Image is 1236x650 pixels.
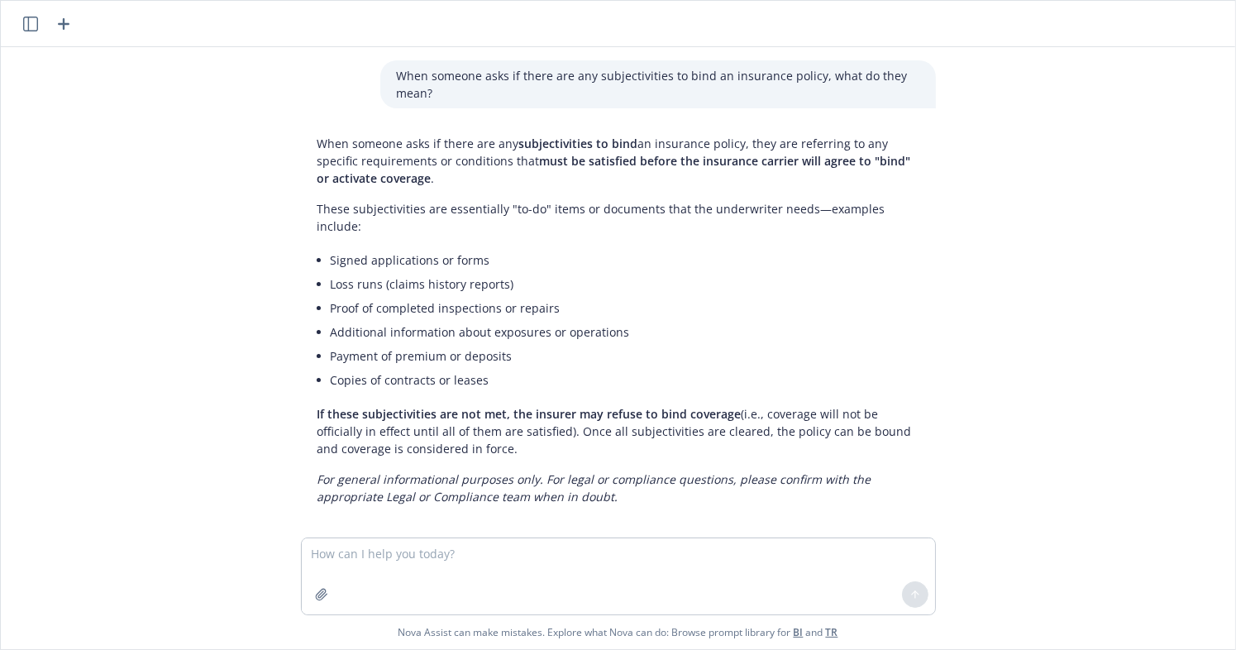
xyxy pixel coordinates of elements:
li: Proof of completed inspections or repairs [331,296,919,320]
a: TR [826,625,838,639]
li: Additional information about exposures or operations [331,320,919,344]
p: When someone asks if there are any subjectivities to bind an insurance policy, what do they mean? [397,67,919,102]
p: (i.e., coverage will not be officially in effect until all of them are satisfied). Once all subje... [317,405,919,457]
span: must be satisfied before the insurance carrier will agree to "bind" or activate coverage [317,153,911,186]
li: Signed applications or forms [331,248,919,272]
span: If these subjectivities are not met, the insurer may refuse to bind coverage [317,406,742,422]
li: Payment of premium or deposits [331,344,919,368]
span: subjectivities to bind [519,136,638,151]
span: Nova Assist can make mistakes. Explore what Nova can do: Browse prompt library for and [7,615,1229,649]
p: These subjectivities are essentially "to-do" items or documents that the underwriter needs—exampl... [317,200,919,235]
p: When someone asks if there are any an insurance policy, they are referring to any specific requir... [317,135,919,187]
em: For general informational purposes only. For legal or compliance questions, please confirm with t... [317,471,871,504]
li: Loss runs (claims history reports) [331,272,919,296]
a: BI [794,625,804,639]
li: Copies of contracts or leases [331,368,919,392]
